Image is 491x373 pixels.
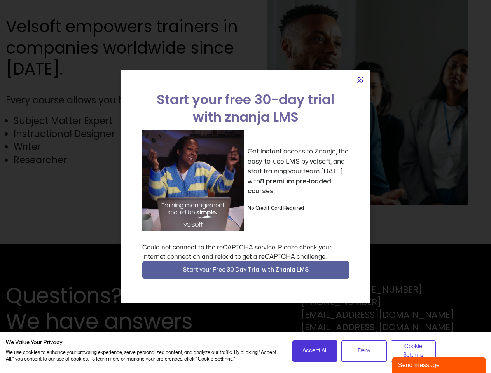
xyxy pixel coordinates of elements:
button: Deny all cookies [341,340,387,362]
span: Deny [358,347,370,355]
button: Accept all cookies [292,340,338,362]
span: Accept All [302,347,327,355]
iframe: chat widget [392,356,487,373]
a: Close [356,78,362,84]
p: We use cookies to enhance your browsing experience, serve personalized content, and analyze our t... [6,349,281,363]
h2: Start your free 30-day trial with znanja LMS [142,91,349,126]
button: Adjust cookie preferences [391,340,436,362]
strong: No Credit Card Required [248,206,304,211]
div: Could not connect to the reCAPTCHA service. Please check your internet connection and reload to g... [142,243,349,261]
p: Get instant access to Znanja, the easy-to-use LMS by velsoft, and start training your team [DATE]... [248,146,349,196]
img: a woman sitting at her laptop dancing [142,130,244,231]
span: Start your Free 30 Day Trial with Znanja LMS [183,265,309,275]
button: Start your Free 30 Day Trial with Znanja LMS [142,261,349,279]
strong: 8 premium pre-loaded courses [248,178,331,195]
span: Cookie Settings [396,342,431,360]
h2: We Value Your Privacy [6,339,281,346]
